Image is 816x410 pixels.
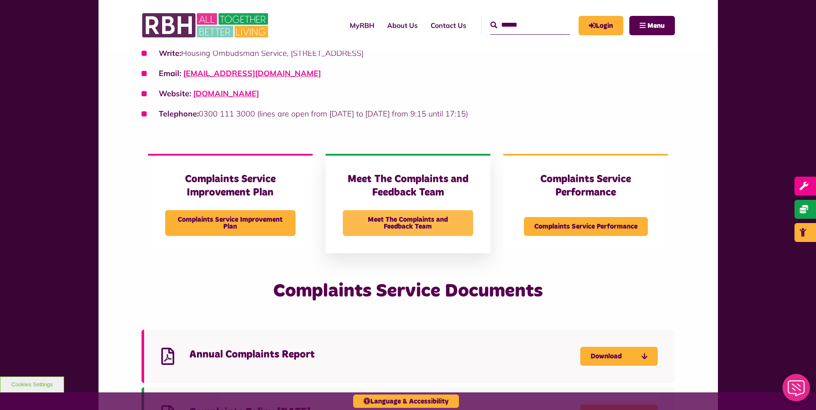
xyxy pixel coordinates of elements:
[148,154,313,253] a: Complaints Service Improvement Plan Complaints Service Improvement Plan
[381,14,424,37] a: About Us
[490,16,570,34] input: Search
[503,154,668,253] a: Complaints Service Performance Complaints Service Performance
[326,154,490,253] a: Meet The Complaints and Feedback Team Meet The Complaints and Feedback Team
[230,279,586,303] h3: Complaints Service Documents
[580,347,658,366] a: Download Annual Complaints Report - open in a new tab
[524,217,648,236] span: Complaints Service Performance
[343,210,473,236] span: Meet The Complaints and Feedback Team
[777,371,816,410] iframe: Netcall Web Assistant for live chat
[424,14,473,37] a: Contact Us
[183,68,321,78] a: [EMAIL_ADDRESS][DOMAIN_NAME]
[189,348,580,361] h4: Annual Complaints Report
[142,9,271,42] img: RBH
[159,89,191,98] strong: Website:
[343,14,381,37] a: MyRBH
[629,16,675,35] button: Navigation
[353,395,459,408] button: Language & Accessibility
[165,173,296,199] h3: Complaints Service Improvement Plan
[579,16,623,35] a: MyRBH
[193,89,259,98] a: [DOMAIN_NAME]
[343,173,473,199] h3: Meet The Complaints and Feedback Team
[165,210,296,236] span: Complaints Service Improvement Plan
[647,22,665,29] span: Menu
[142,108,675,119] li: 0300 111 3000 (lines are open from [DATE] to [DATE] from 9:15 until 17:15)
[520,173,651,199] h3: Complaints Service Performance
[159,48,181,58] strong: Write:
[142,47,675,59] li: Housing Ombudsman Service, [STREET_ADDRESS]
[159,68,181,78] strong: Email:
[159,109,199,119] strong: Telephone:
